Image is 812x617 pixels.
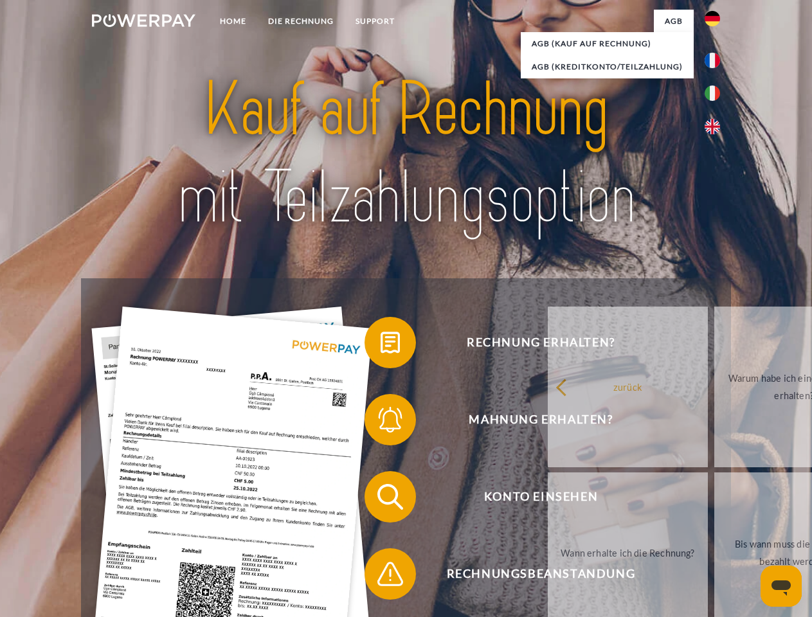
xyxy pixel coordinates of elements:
[654,10,694,33] a: agb
[521,32,694,55] a: AGB (Kauf auf Rechnung)
[555,378,700,395] div: zurück
[345,10,406,33] a: SUPPORT
[92,14,195,27] img: logo-powerpay-white.svg
[365,471,699,523] button: Konto einsehen
[705,11,720,26] img: de
[521,55,694,78] a: AGB (Kreditkonto/Teilzahlung)
[365,317,699,368] button: Rechnung erhalten?
[365,548,699,600] button: Rechnungsbeanstandung
[374,558,406,590] img: qb_warning.svg
[257,10,345,33] a: DIE RECHNUNG
[705,85,720,101] img: it
[761,566,802,607] iframe: Schaltfläche zum Öffnen des Messaging-Fensters
[365,394,699,445] button: Mahnung erhalten?
[374,404,406,436] img: qb_bell.svg
[374,326,406,359] img: qb_bill.svg
[209,10,257,33] a: Home
[705,119,720,134] img: en
[705,53,720,68] img: fr
[374,481,406,513] img: qb_search.svg
[555,544,700,561] div: Wann erhalte ich die Rechnung?
[123,62,689,246] img: title-powerpay_de.svg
